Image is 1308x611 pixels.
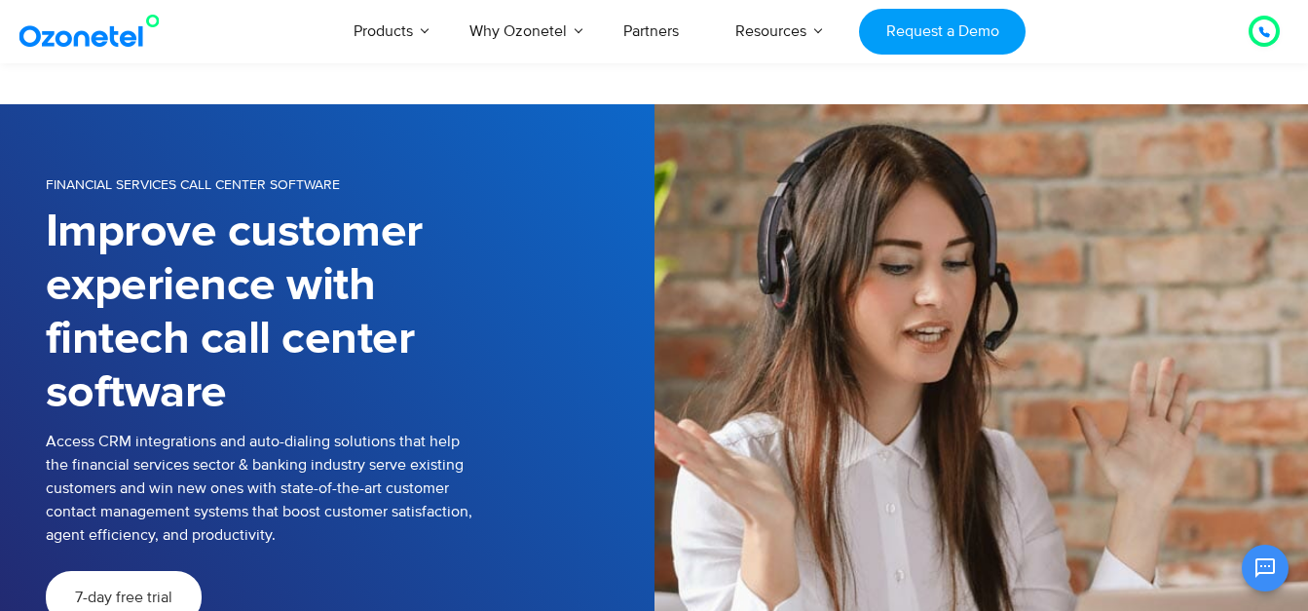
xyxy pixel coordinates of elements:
button: Open chat [1242,545,1289,592]
a: Request a Demo [859,9,1026,55]
span: 7-day free trial [75,590,172,605]
p: Access CRM integrations and auto-dialing solutions that help the financial services sector & bank... [46,430,484,547]
span: FINANCIAL SERVICES CALL CENTER SOFTWARE [46,176,340,193]
h1: Improve customer experience with fintech call center software [46,206,472,420]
